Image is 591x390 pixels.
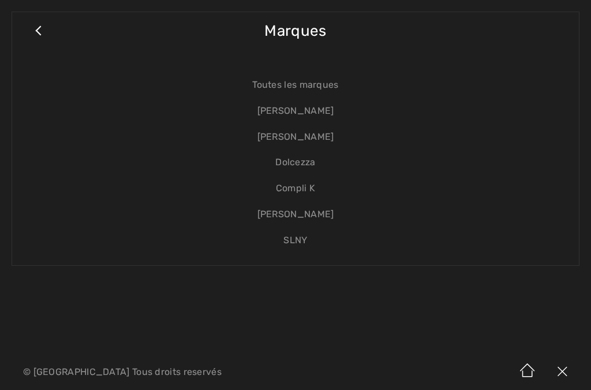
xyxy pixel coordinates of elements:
[24,150,567,176] a: Dolcezza
[24,228,567,254] a: SLNY
[27,8,51,18] span: Chat
[264,10,326,51] span: Marques
[24,176,567,202] a: Compli K
[24,124,567,150] a: [PERSON_NAME]
[510,354,545,390] img: Accueil
[23,368,347,376] p: © [GEOGRAPHIC_DATA] Tous droits reservés
[24,98,567,124] a: [PERSON_NAME]
[24,72,567,98] a: Toutes les marques
[24,202,567,228] a: [PERSON_NAME]
[545,354,579,390] img: X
